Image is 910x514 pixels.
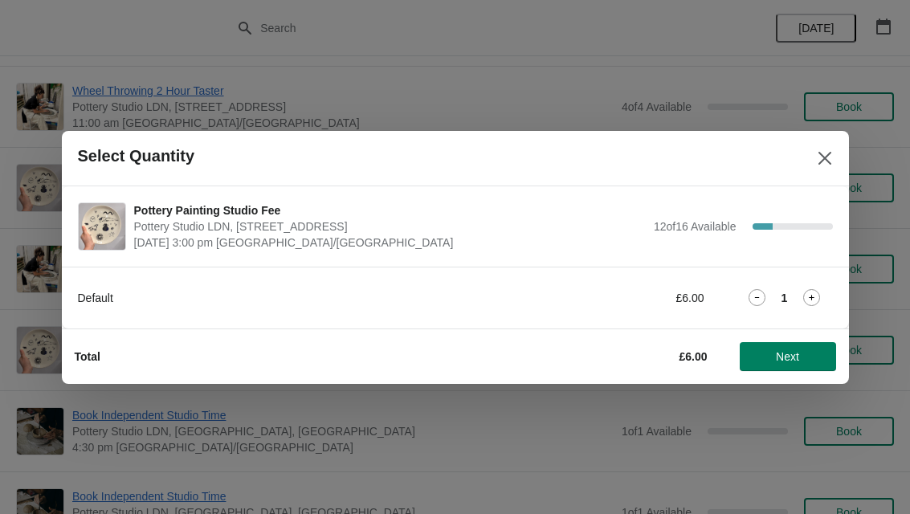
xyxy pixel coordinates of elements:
[679,350,707,363] strong: £6.00
[134,218,646,235] span: Pottery Studio LDN, [STREET_ADDRESS]
[776,350,799,363] span: Next
[740,342,836,371] button: Next
[781,290,788,306] strong: 1
[78,290,524,306] div: Default
[78,147,195,165] h2: Select Quantity
[134,235,646,251] span: [DATE] 3:00 pm [GEOGRAPHIC_DATA]/[GEOGRAPHIC_DATA]
[79,203,125,250] img: Pottery Painting Studio Fee | Pottery Studio LDN, Unit 1.3, Building A4, 10 Monro Way, London, SE...
[556,290,704,306] div: £6.00
[654,220,737,233] span: 12 of 16 Available
[75,350,100,363] strong: Total
[810,144,839,173] button: Close
[134,202,646,218] span: Pottery Painting Studio Fee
